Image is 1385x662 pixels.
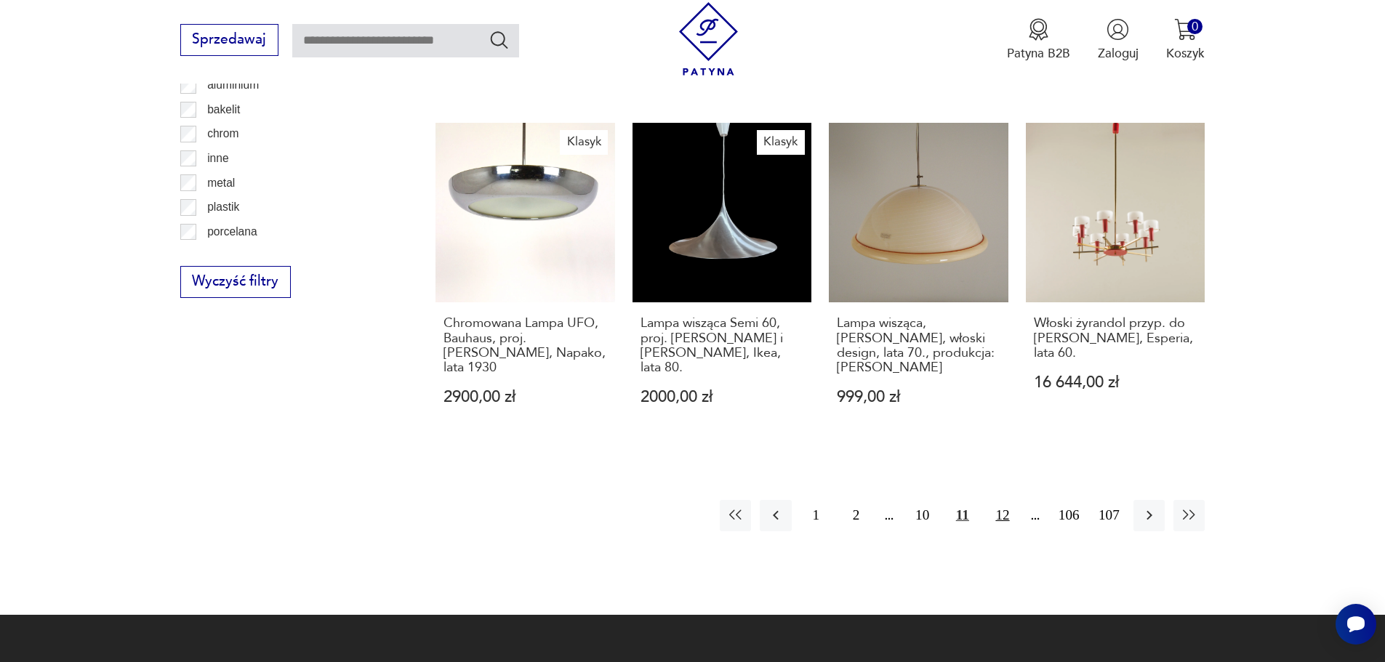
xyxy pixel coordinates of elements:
[1174,18,1197,41] img: Ikona koszyka
[1034,375,1197,390] p: 16 644,00 zł
[1034,316,1197,360] h3: Włoski żyrandol przyp. do [PERSON_NAME], Esperia, lata 60.
[1187,19,1203,34] div: 0
[1093,500,1125,531] button: 107
[207,100,240,119] p: bakelit
[1007,18,1070,62] button: Patyna B2B
[1007,18,1070,62] a: Ikona medaluPatyna B2B
[207,174,235,193] p: metal
[180,24,278,56] button: Sprzedawaj
[840,500,872,531] button: 2
[1026,123,1205,438] a: Włoski żyrandol przyp. do Angelo Brotto, Esperia, lata 60.Włoski żyrandol przyp. do [PERSON_NAME]...
[443,389,607,405] p: 2900,00 zł
[837,389,1000,405] p: 999,00 zł
[207,198,239,217] p: plastik
[1166,45,1205,62] p: Koszyk
[947,500,978,531] button: 11
[1098,45,1139,62] p: Zaloguj
[829,123,1008,438] a: Lampa wisząca, szkło Murano, włoski design, lata 70., produkcja: WłochyLampa wisząca, [PERSON_NAM...
[180,266,291,298] button: Wyczyść filtry
[180,35,278,47] a: Sprzedawaj
[207,222,257,241] p: porcelana
[1027,18,1050,41] img: Ikona medalu
[1053,500,1085,531] button: 106
[207,246,244,265] p: porcelit
[641,389,804,405] p: 2000,00 zł
[435,123,615,438] a: KlasykChromowana Lampa UFO, Bauhaus, proj. Josef Hurka, Napako, lata 1930Chromowana Lampa UFO, Ba...
[443,316,607,376] h3: Chromowana Lampa UFO, Bauhaus, proj. [PERSON_NAME], Napako, lata 1930
[672,2,745,76] img: Patyna - sklep z meblami i dekoracjami vintage
[837,316,1000,376] h3: Lampa wisząca, [PERSON_NAME], włoski design, lata 70., produkcja: [PERSON_NAME]
[633,123,812,438] a: KlasykLampa wisząca Semi 60, proj. Claus Bonderup i Thorsten Thorup, Ikea, lata 80.Lampa wisząca ...
[207,124,238,143] p: chrom
[207,149,228,168] p: inne
[800,500,832,531] button: 1
[489,29,510,50] button: Szukaj
[1336,604,1376,645] iframe: Smartsupp widget button
[987,500,1018,531] button: 12
[641,316,804,376] h3: Lampa wisząca Semi 60, proj. [PERSON_NAME] i [PERSON_NAME], Ikea, lata 80.
[1007,45,1070,62] p: Patyna B2B
[207,76,259,94] p: aluminium
[907,500,938,531] button: 10
[1098,18,1139,62] button: Zaloguj
[1107,18,1129,41] img: Ikonka użytkownika
[1166,18,1205,62] button: 0Koszyk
